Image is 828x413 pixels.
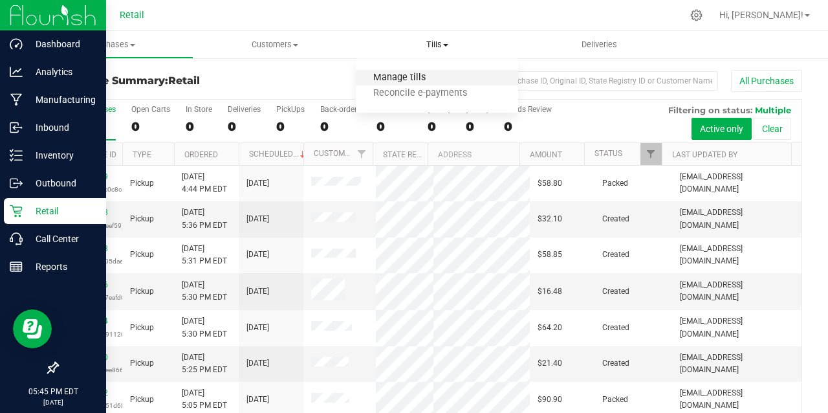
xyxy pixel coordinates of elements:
[130,213,154,225] span: Pickup
[31,31,193,58] a: Purchases
[504,105,552,114] div: Needs Review
[13,309,52,348] iframe: Resource center
[320,105,361,114] div: Back-orders
[688,9,704,21] div: Manage settings
[680,352,794,376] span: [EMAIL_ADDRESS][DOMAIN_NAME]
[65,364,114,376] p: (4e250857bdee866f)
[182,279,227,304] span: [DATE] 5:30 PM EDT
[10,260,23,273] inline-svg: Reports
[65,183,114,195] p: (05e747ec08c0c8ca)
[182,171,227,195] span: [DATE] 4:44 PM EDT
[246,357,269,370] span: [DATE]
[538,394,562,406] span: $90.90
[23,36,100,52] p: Dashboard
[6,386,100,397] p: 05:45 PM EDT
[376,119,412,134] div: 0
[10,121,23,134] inline-svg: Inbound
[65,219,114,232] p: (cecbbaf2426eef59)
[23,64,100,80] p: Analytics
[602,394,628,406] span: Packed
[184,150,218,159] a: Ordered
[182,352,227,376] span: [DATE] 5:25 PM EDT
[538,249,562,261] span: $58.85
[383,150,451,159] a: State Registry ID
[246,285,269,298] span: [DATE]
[320,119,361,134] div: 0
[680,315,794,340] span: [EMAIL_ADDRESS][DOMAIN_NAME]
[314,149,354,158] a: Customer
[672,150,737,159] a: Last Updated By
[23,148,100,163] p: Inventory
[186,119,212,134] div: 0
[23,120,100,135] p: Inbound
[504,119,552,134] div: 0
[65,328,114,340] p: (69867ded3491120f)
[10,205,23,218] inline-svg: Retail
[680,387,794,412] span: [EMAIL_ADDRESS][DOMAIN_NAME]
[564,39,635,50] span: Deliveries
[754,118,791,140] button: Clear
[351,143,372,165] a: Filter
[130,285,154,298] span: Pickup
[130,322,154,334] span: Pickup
[65,291,114,304] p: (292a2357c77eafd0)
[186,105,212,114] div: In Store
[23,175,100,191] p: Outbound
[10,38,23,50] inline-svg: Dashboard
[276,105,305,114] div: PickUps
[692,118,752,140] button: Active only
[680,171,794,195] span: [EMAIL_ADDRESS][DOMAIN_NAME]
[133,150,151,159] a: Type
[602,177,628,190] span: Packed
[168,74,200,87] span: Retail
[594,149,622,158] a: Status
[130,249,154,261] span: Pickup
[755,105,791,115] span: Multiple
[276,119,305,134] div: 0
[131,105,170,114] div: Open Carts
[246,249,269,261] span: [DATE]
[194,39,355,50] span: Customers
[23,259,100,274] p: Reports
[182,243,227,267] span: [DATE] 5:31 PM EDT
[731,70,802,92] button: All Purchases
[640,143,662,165] a: Filter
[530,150,562,159] a: Amount
[538,357,562,370] span: $21.40
[10,149,23,162] inline-svg: Inventory
[246,394,269,406] span: [DATE]
[602,322,629,334] span: Created
[538,177,562,190] span: $58.80
[130,357,154,370] span: Pickup
[182,387,227,412] span: [DATE] 5:05 PM EDT
[602,213,629,225] span: Created
[23,203,100,219] p: Retail
[466,119,488,134] div: 0
[10,93,23,106] inline-svg: Manufacturing
[249,150,308,159] a: Scheduled
[246,213,269,225] span: [DATE]
[193,31,356,58] a: Customers
[10,177,23,190] inline-svg: Outbound
[668,105,752,115] span: Filtering on status:
[65,255,114,267] p: (a47368e6d805daed)
[57,75,305,87] h3: Purchase Summary:
[246,322,269,334] span: [DATE]
[182,206,227,231] span: [DATE] 5:36 PM EDT
[719,10,803,20] span: Hi, [PERSON_NAME]!
[602,357,629,370] span: Created
[680,206,794,231] span: [EMAIL_ADDRESS][DOMAIN_NAME]
[131,119,170,134] div: 0
[602,249,629,261] span: Created
[120,10,144,21] span: Retail
[538,285,562,298] span: $16.48
[246,177,269,190] span: [DATE]
[356,88,485,99] span: Reconcile e-payments
[428,119,450,134] div: 0
[130,394,154,406] span: Pickup
[228,105,261,114] div: Deliveries
[356,39,518,50] span: Tills
[130,177,154,190] span: Pickup
[10,232,23,245] inline-svg: Call Center
[356,31,518,58] a: Tills Manage tills Reconcile e-payments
